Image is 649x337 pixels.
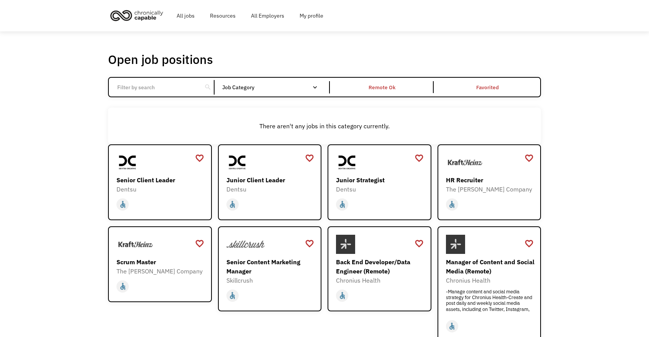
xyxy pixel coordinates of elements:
[336,175,425,185] div: Junior Strategist
[305,152,314,164] a: favorite_border
[446,257,535,276] div: Manager of Content and Social Media (Remote)
[108,7,166,24] img: Chronically Capable logo
[328,144,431,220] a: DentsuJunior StrategistDentsuaccessible
[116,153,139,172] img: Dentsu
[226,185,315,194] div: Dentsu
[305,238,314,249] a: favorite_border
[116,198,129,211] div: Worksite accessibility (i.e. ramp or elevator, modified restroom, ergonomic workstations)
[226,198,239,211] div: Worksite accessibility (i.e. ramp or elevator, modified restroom, ergonomic workstations)
[113,80,198,95] input: Filter by search
[108,226,212,302] a: The Kraft Heinz CompanyScrum MasterThe [PERSON_NAME] Companyaccessible
[524,238,534,249] a: favorite_border
[108,144,212,220] a: DentsuSenior Client LeaderDentsuaccessible
[119,281,127,292] div: accessible
[116,235,155,254] img: The Kraft Heinz Company
[446,276,535,285] div: Chronius Health
[330,78,435,97] a: Remote Ok
[435,78,540,97] a: Favorited
[336,185,425,194] div: Dentsu
[328,226,431,311] a: Chronius HealthBack End Developer/Data Engineer (Remote)Chronius Healthaccessible
[119,199,127,210] div: accessible
[292,3,331,28] a: My profile
[369,83,395,92] div: Remote Ok
[446,198,458,211] div: Worksite accessibility (i.e. ramp or elevator, modified restroom, ergonomic workstations)
[202,3,243,28] a: Resources
[195,152,204,164] a: favorite_border
[446,289,535,312] div: -Manage content and social media strategy for Chronius Health-Create and post daily and weekly so...
[222,85,325,90] div: Job Category
[336,153,358,172] img: Dentsu
[336,290,348,302] div: Worksite accessibility (i.e. ramp or elevator, modified restroom, ergonomic workstations)
[448,199,456,210] div: accessible
[446,185,535,194] div: The [PERSON_NAME] Company
[218,226,322,311] a: SkillcrushSenior Content Marketing ManagerSkillcrushaccessible
[195,238,204,249] a: favorite_border
[226,175,315,185] div: Junior Client Leader
[338,199,346,210] div: accessible
[116,185,205,194] div: Dentsu
[226,235,265,254] img: Skillcrush
[116,175,205,185] div: Senior Client Leader
[226,153,249,172] img: Dentsu
[336,235,355,254] img: Chronius Health
[415,238,424,249] a: favorite_border
[112,121,537,131] div: There aren't any jobs in this category currently.
[446,320,458,332] div: Worksite accessibility (i.e. ramp or elevator, modified restroom, ergonomic workstations)
[228,290,236,301] div: accessible
[204,82,211,93] div: search
[415,152,424,164] a: favorite_border
[446,153,484,172] img: The Kraft Heinz Company
[336,276,425,285] div: Chronius Health
[108,52,213,67] h1: Open job positions
[226,290,239,302] div: Worksite accessibility (i.e. ramp or elevator, modified restroom, ergonomic workstations)
[169,3,202,28] a: All jobs
[448,321,456,332] div: accessible
[116,257,205,267] div: Scrum Master
[524,152,534,164] a: favorite_border
[446,235,465,254] img: Chronius Health
[226,257,315,276] div: Senior Content Marketing Manager
[116,280,129,293] div: Worksite accessibility (i.e. ramp or elevator, modified restroom, ergonomic workstations)
[336,257,425,276] div: Back End Developer/Data Engineer (Remote)
[228,199,236,210] div: accessible
[243,3,292,28] a: All Employers
[226,276,315,285] div: Skillcrush
[116,267,205,276] div: The [PERSON_NAME] Company
[438,144,541,220] a: The Kraft Heinz CompanyHR RecruiterThe [PERSON_NAME] Companyaccessible
[218,144,322,220] a: DentsuJunior Client LeaderDentsuaccessible
[336,198,348,211] div: Worksite accessibility (i.e. ramp or elevator, modified restroom, ergonomic workstations)
[338,290,346,301] div: accessible
[446,175,535,185] div: HR Recruiter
